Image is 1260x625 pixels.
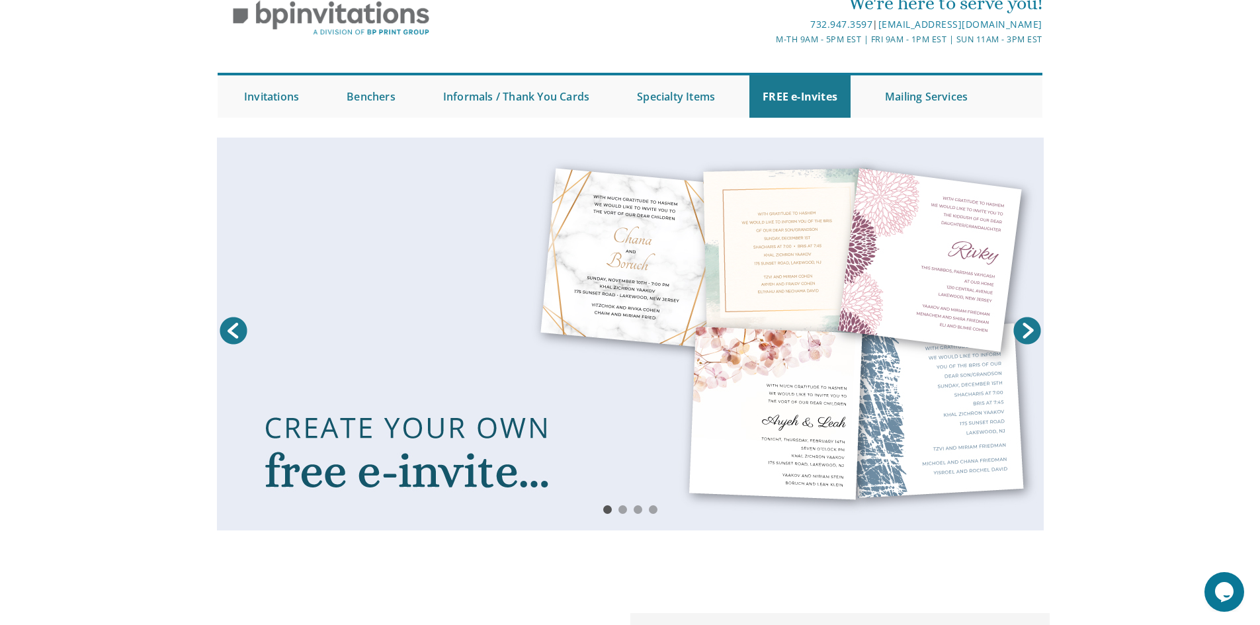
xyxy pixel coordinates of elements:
[810,18,872,30] a: 732.947.3597
[872,75,981,118] a: Mailing Services
[749,75,851,118] a: FREE e-Invites
[493,32,1042,46] div: M-Th 9am - 5pm EST | Fri 9am - 1pm EST | Sun 11am - 3pm EST
[430,75,603,118] a: Informals / Thank You Cards
[231,75,312,118] a: Invitations
[878,18,1042,30] a: [EMAIL_ADDRESS][DOMAIN_NAME]
[333,75,409,118] a: Benchers
[493,17,1042,32] div: |
[1204,572,1247,612] iframe: chat widget
[624,75,728,118] a: Specialty Items
[1011,314,1044,347] a: Next
[217,314,250,347] a: Prev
